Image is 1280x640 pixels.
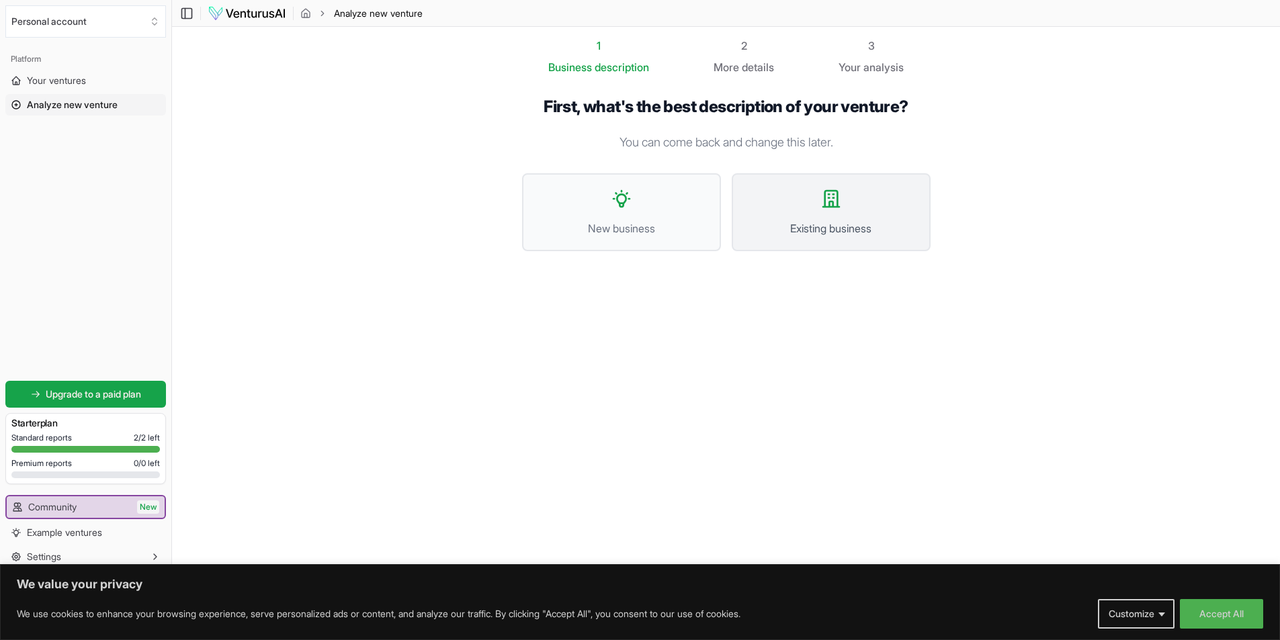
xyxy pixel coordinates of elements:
[5,546,166,567] button: Settings
[137,500,159,514] span: New
[742,60,774,74] span: details
[27,74,86,87] span: Your ventures
[7,496,165,518] a: CommunityNew
[5,522,166,543] a: Example ventures
[522,97,931,117] h1: First, what's the best description of your venture?
[839,38,904,54] div: 3
[208,5,286,21] img: logo
[17,576,1263,592] p: We value your privacy
[5,381,166,408] a: Upgrade to a paid plan
[595,60,649,74] span: description
[27,98,118,111] span: Analyze new venture
[522,173,721,251] button: New business
[1180,599,1263,629] button: Accept All
[300,7,423,20] nav: breadcrumb
[28,500,77,514] span: Community
[27,526,102,539] span: Example ventures
[17,606,740,622] p: We use cookies to enhance your browsing experience, serve personalized ads or content, and analyz...
[5,48,166,70] div: Platform
[522,133,931,152] p: You can come back and change this later.
[5,5,166,38] button: Select an organization
[134,458,160,469] span: 0 / 0 left
[548,38,649,54] div: 1
[732,173,931,251] button: Existing business
[27,550,61,563] span: Settings
[746,220,916,236] span: Existing business
[863,60,904,74] span: analysis
[11,416,160,430] h3: Starter plan
[537,220,706,236] span: New business
[134,432,160,443] span: 2 / 2 left
[46,387,141,401] span: Upgrade to a paid plan
[839,59,861,75] span: Your
[334,7,423,20] span: Analyze new venture
[11,432,72,443] span: Standard reports
[714,38,774,54] div: 2
[548,59,592,75] span: Business
[5,94,166,116] a: Analyze new venture
[1098,599,1175,629] button: Customize
[11,458,72,469] span: Premium reports
[5,70,166,91] a: Your ventures
[714,59,739,75] span: More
